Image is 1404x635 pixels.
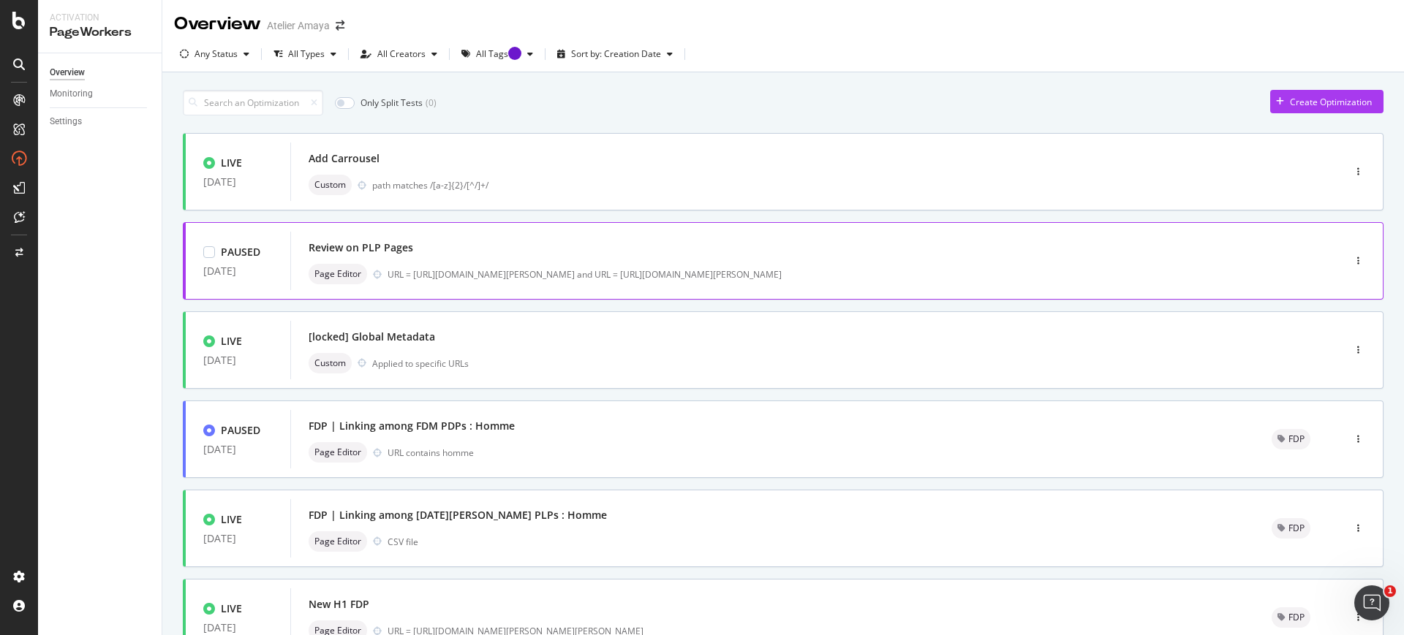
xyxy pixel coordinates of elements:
div: [DATE] [203,533,273,544]
div: neutral label [309,442,367,463]
div: Monitoring [50,86,93,102]
div: Add Carrousel [309,151,380,166]
div: Only Split Tests [361,96,423,109]
span: 1 [1384,585,1396,597]
div: Create Optimization [1290,96,1372,108]
div: Any Status [195,50,238,58]
div: neutral label [309,264,367,284]
div: path matches /[a-z]{2}/[^/]+/ [372,179,1281,191]
button: Sort by: Creation Date [551,42,679,66]
span: FDP [1288,613,1305,622]
span: Page Editor [314,448,361,457]
div: FDP | Linking among [DATE][PERSON_NAME] PLPs : Homme [309,508,607,522]
span: Custom [314,180,346,189]
div: URL = [URL][DOMAIN_NAME][PERSON_NAME] and URL = [URL][DOMAIN_NAME][PERSON_NAME] [388,268,1281,281]
div: PAUSED [221,423,260,438]
div: [DATE] [203,622,273,634]
a: Monitoring [50,86,151,102]
div: CSV file [388,536,418,548]
div: Overview [174,12,261,37]
div: Activation [50,12,150,24]
div: neutral label [1272,518,1310,539]
div: URL contains homme [388,446,1237,459]
div: PageWorkers [50,24,150,41]
div: Applied to specific URLs [372,357,469,370]
div: Atelier Amaya [267,18,330,33]
div: [locked] Global Metadata [309,330,435,344]
div: All Creators [377,50,426,58]
button: Create Optimization [1270,90,1384,113]
span: Page Editor [314,537,361,546]
div: [DATE] [203,444,273,455]
a: Overview [50,65,151,80]
div: LIVE [221,512,242,527]
div: ( 0 ) [426,96,437,109]
div: Tooltip anchor [508,47,521,60]
div: neutral label [1272,429,1310,449]
div: neutral label [309,175,352,195]
div: LIVE [221,156,242,170]
div: New H1 FDP [309,597,369,612]
div: LIVE [221,601,242,616]
span: Page Editor [314,626,361,635]
div: neutral label [309,353,352,373]
button: All Creators [355,42,443,66]
div: Overview [50,65,85,80]
div: All Tags [476,50,521,58]
div: Review on PLP Pages [309,240,413,255]
input: Search an Optimization [183,90,323,115]
div: neutral label [1272,607,1310,628]
div: LIVE [221,334,242,349]
span: Custom [314,359,346,368]
div: Sort by: Creation Date [571,50,661,58]
button: All Types [268,42,342,66]
a: Settings [50,114,151,129]
button: Any Status [174,42,255,66]
div: [DATE] [203,176,273,188]
div: [DATE] [203,265,273,277]
span: FDP [1288,524,1305,533]
div: arrow-right-arrow-left [336,20,344,31]
div: neutral label [309,531,367,552]
div: All Types [288,50,325,58]
button: All TagsTooltip anchor [456,42,539,66]
div: PAUSED [221,245,260,259]
div: [DATE] [203,354,273,366]
span: Page Editor [314,270,361,278]
iframe: Intercom live chat [1354,585,1389,620]
div: Settings [50,114,82,129]
div: FDP | Linking among FDM PDPs : Homme [309,419,515,433]
span: FDP [1288,435,1305,444]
